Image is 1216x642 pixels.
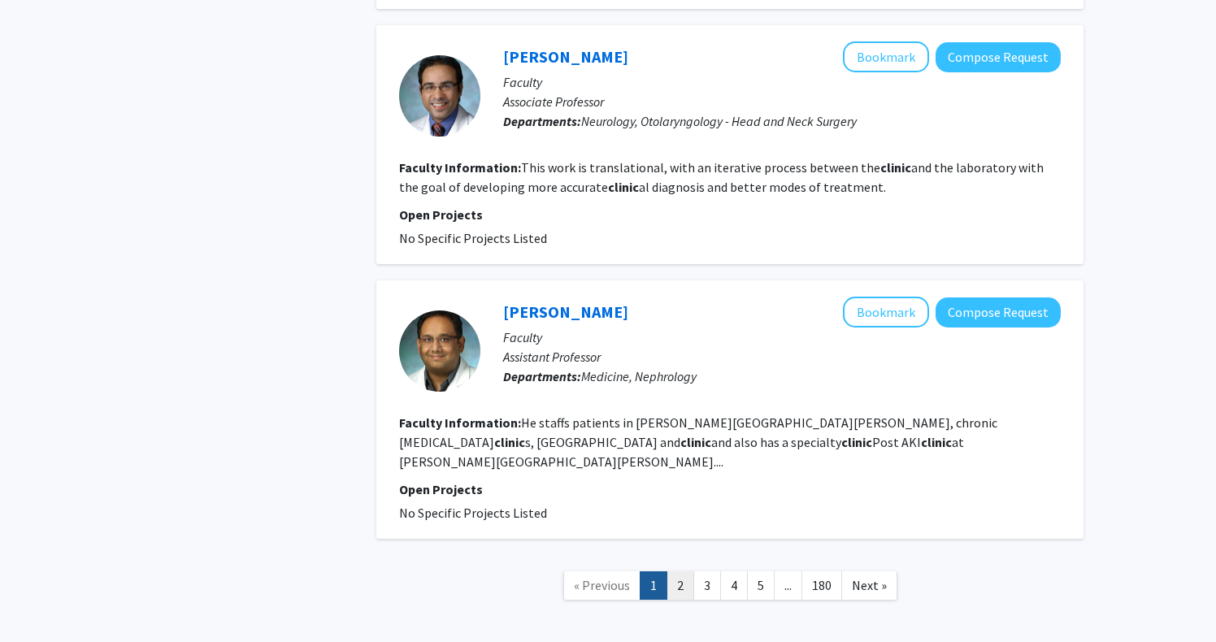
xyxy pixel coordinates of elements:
[503,328,1061,347] p: Faculty
[784,577,792,593] span: ...
[503,368,581,384] b: Departments:
[494,434,525,450] b: clinic
[667,571,694,600] a: 2
[936,42,1061,72] button: Compose Request to Amir Kheradmand
[843,41,929,72] button: Add Amir Kheradmand to Bookmarks
[747,571,775,600] a: 5
[503,301,628,322] a: [PERSON_NAME]
[574,577,630,593] span: « Previous
[880,159,911,176] b: clinic
[399,230,547,246] span: No Specific Projects Listed
[581,368,697,384] span: Medicine, Nephrology
[936,297,1061,328] button: Compose Request to Samir Gautam
[503,113,581,129] b: Departments:
[503,72,1061,92] p: Faculty
[841,571,897,600] a: Next
[399,159,1044,195] fg-read-more: This work is translational, with an iterative process between the and the laboratory with the goa...
[608,179,639,195] b: clinic
[852,577,887,593] span: Next »
[801,571,842,600] a: 180
[563,571,641,600] a: Previous Page
[399,479,1061,499] p: Open Projects
[503,92,1061,111] p: Associate Professor
[843,297,929,328] button: Add Samir Gautam to Bookmarks
[376,555,1084,621] nav: Page navigation
[720,571,748,600] a: 4
[399,205,1061,224] p: Open Projects
[581,113,857,129] span: Neurology, Otolaryngology - Head and Neck Surgery
[12,569,69,630] iframe: Chat
[841,434,872,450] b: clinic
[921,434,952,450] b: clinic
[399,414,521,431] b: Faculty Information:
[680,434,711,450] b: clinic
[503,46,628,67] a: [PERSON_NAME]
[503,347,1061,367] p: Assistant Professor
[399,159,521,176] b: Faculty Information:
[640,571,667,600] a: 1
[399,414,997,470] fg-read-more: He staffs patients in [PERSON_NAME][GEOGRAPHIC_DATA][PERSON_NAME], chronic [MEDICAL_DATA] s, [GEO...
[399,505,547,521] span: No Specific Projects Listed
[693,571,721,600] a: 3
